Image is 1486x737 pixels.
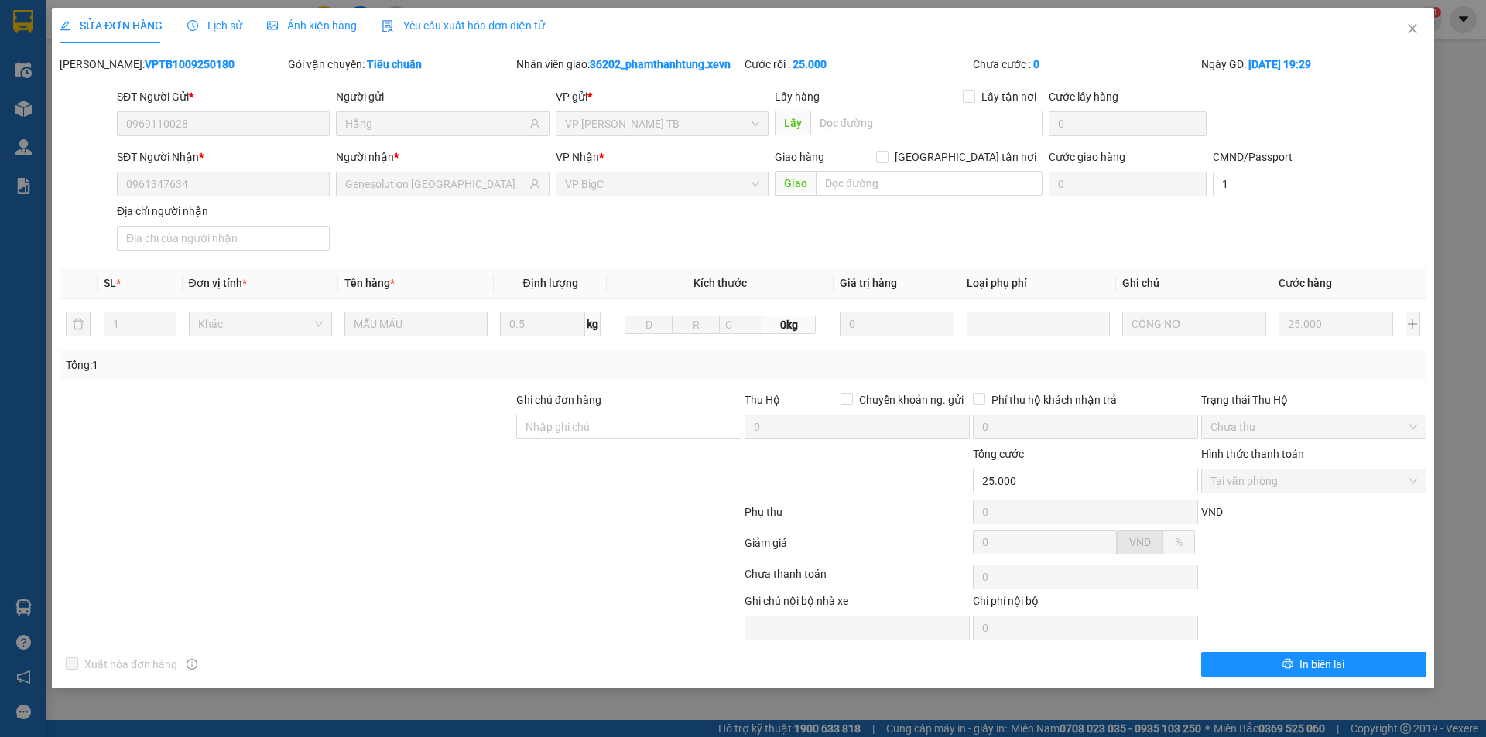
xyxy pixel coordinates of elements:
[336,88,549,105] div: Người gửi
[66,357,574,374] div: Tổng: 1
[840,277,897,289] span: Giá trị hàng
[762,316,815,334] span: 0kg
[775,90,820,103] span: Lấy hàng
[187,659,197,670] span: info-circle
[117,226,330,251] input: Địa chỉ của người nhận
[1210,415,1417,438] span: Chưa thu
[1391,8,1434,51] button: Close
[1049,90,1118,103] label: Cước lấy hàng
[145,58,235,70] b: VPTB1009250180
[267,20,278,31] span: picture
[522,277,577,289] span: Định lượng
[1049,172,1207,196] input: Cước giao hàng
[66,312,91,336] button: delete
[1248,58,1311,70] b: [DATE] 19:29
[793,58,827,70] b: 25.000
[565,172,759,196] span: VP BigC
[1033,58,1039,70] b: 0
[775,171,816,196] span: Giao
[382,19,545,32] span: Yêu cầu xuất hóa đơn điện tử
[960,268,1116,299] th: Loại phụ phí
[1406,312,1420,336] button: plus
[1201,56,1426,73] div: Ngày GD:
[816,171,1043,196] input: Dọc đường
[810,111,1043,135] input: Dọc đường
[1279,277,1332,289] span: Cước hàng
[60,20,70,31] span: edit
[743,534,971,561] div: Giảm giá
[840,312,955,336] input: 0
[719,316,762,334] input: C
[1201,652,1426,677] button: printerIn biên lai
[529,118,540,129] span: user
[189,277,247,289] span: Đơn vị tính
[973,56,1198,73] div: Chưa cước :
[382,20,394,32] img: icon
[853,391,970,408] span: Chuyển khoản ng. gửi
[267,19,357,32] span: Ảnh kiện hàng
[1201,448,1304,460] label: Hình thức thanh toán
[1201,391,1426,408] div: Trạng thái Thu Hộ
[889,148,1043,165] span: [GEOGRAPHIC_DATA] tận nơi
[745,592,970,616] div: Ghi chú nội bộ nhà xe
[344,312,488,336] input: VD: Bàn, Ghế
[1406,22,1419,35] span: close
[117,148,330,165] div: SĐT Người Nhận
[1175,536,1183,548] span: %
[1129,536,1151,548] span: VND
[556,88,769,105] div: VP gửi
[672,316,720,334] input: R
[565,112,759,135] span: VP Trần Phú TB
[187,20,198,31] span: clock-circle
[187,19,242,32] span: Lịch sử
[973,448,1024,460] span: Tổng cước
[743,565,971,592] div: Chưa thanh toán
[1201,506,1223,518] span: VND
[1210,469,1417,493] span: Tại văn phòng
[344,277,395,289] span: Tên hàng
[985,391,1123,408] span: Phí thu hộ khách nhận trả
[743,503,971,531] div: Phụ thu
[345,115,526,132] input: Tên người gửi
[78,656,183,673] span: Xuất hóa đơn hàng
[1279,312,1394,336] input: 0
[1282,658,1293,670] span: printer
[117,203,330,220] div: Địa chỉ người nhận
[60,56,285,73] div: [PERSON_NAME]:
[585,312,601,336] span: kg
[775,151,824,163] span: Giao hàng
[590,58,731,70] b: 36202_phamthanhtung.xevn
[516,56,741,73] div: Nhân viên giao:
[1299,656,1344,673] span: In biên lai
[975,88,1043,105] span: Lấy tận nơi
[625,316,673,334] input: D
[529,179,540,189] span: user
[556,151,599,163] span: VP Nhận
[693,277,747,289] span: Kích thước
[516,394,601,406] label: Ghi chú đơn hàng
[745,56,970,73] div: Cước rồi :
[198,312,323,336] span: Khác
[1049,151,1125,163] label: Cước giao hàng
[516,415,741,439] input: Ghi chú đơn hàng
[973,592,1198,616] div: Chi phí nội bộ
[60,19,163,32] span: SỬA ĐƠN HÀNG
[104,277,116,289] span: SL
[367,58,422,70] b: Tiêu chuẩn
[336,148,549,165] div: Người nhận
[1213,148,1426,165] div: CMND/Passport
[117,88,330,105] div: SĐT Người Gửi
[1049,111,1207,136] input: Cước lấy hàng
[1116,268,1272,299] th: Ghi chú
[775,111,810,135] span: Lấy
[1122,312,1265,336] input: Ghi Chú
[288,56,513,73] div: Gói vận chuyển:
[345,176,526,193] input: Tên người nhận
[745,394,780,406] span: Thu Hộ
